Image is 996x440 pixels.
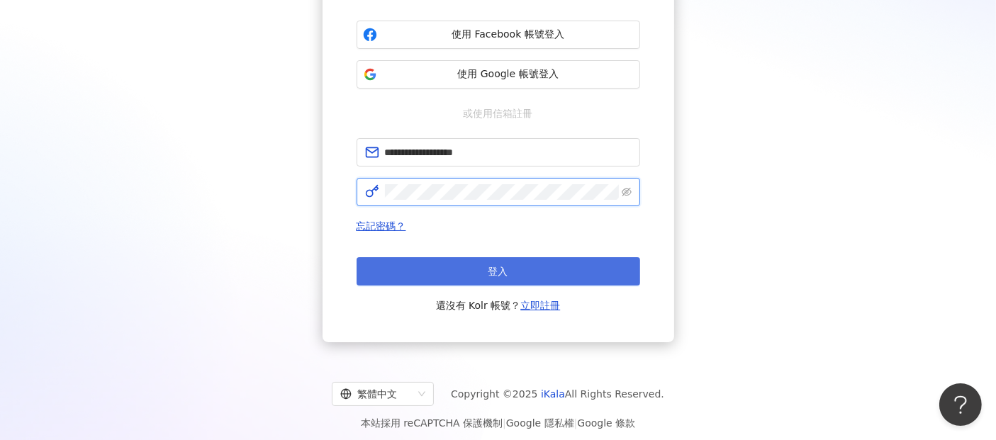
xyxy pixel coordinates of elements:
[454,106,543,121] span: 或使用信箱註冊
[488,266,508,277] span: 登入
[357,21,640,49] button: 使用 Facebook 帳號登入
[383,28,634,42] span: 使用 Facebook 帳號登入
[451,385,664,402] span: Copyright © 2025 All Rights Reserved.
[506,417,574,429] a: Google 隱私權
[436,297,561,314] span: 還沒有 Kolr 帳號？
[574,417,578,429] span: |
[577,417,635,429] a: Google 條款
[340,383,413,405] div: 繁體中文
[357,220,406,232] a: 忘記密碼？
[383,67,634,81] span: 使用 Google 帳號登入
[541,388,565,400] a: iKala
[622,187,632,197] span: eye-invisible
[939,383,982,426] iframe: Help Scout Beacon - Open
[503,417,506,429] span: |
[357,60,640,89] button: 使用 Google 帳號登入
[361,414,635,431] span: 本站採用 reCAPTCHA 保護機制
[520,300,560,311] a: 立即註冊
[357,257,640,286] button: 登入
